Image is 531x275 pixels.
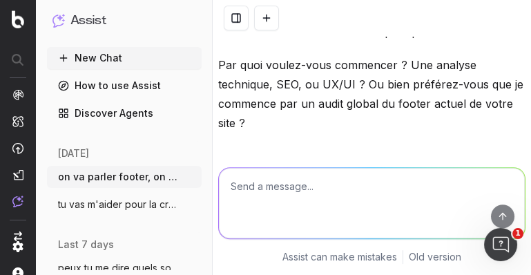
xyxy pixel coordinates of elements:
[14,231,22,241] img: Switch project
[12,241,23,252] img: Setting
[58,261,180,275] span: peux tu me dire quels sont les fiches jo
[58,146,89,160] span: [DATE]
[409,250,461,264] a: Old version
[484,228,517,261] iframe: Intercom live chat
[12,169,23,180] img: Studio
[12,10,24,28] img: Botify logo
[47,102,202,124] a: Discover Agents
[218,55,525,133] p: Par quoi voulez-vous commencer ? Une analyse technique, SEO, ou UX/UI ? Ou bien préférez-vous que...
[70,11,106,30] h1: Assist
[282,250,397,264] p: Assist can make mistakes
[12,196,23,207] img: Assist
[47,47,202,69] button: New Chat
[58,198,180,211] span: tu vas m'aider pour la création de [PERSON_NAME]
[12,142,23,154] img: Activation
[512,228,523,239] span: 1
[47,166,202,188] button: on va parler footer, on va faire une vra
[52,11,196,30] button: Assist
[12,115,23,127] img: Intelligence
[47,75,202,97] a: How to use Assist
[58,170,180,184] span: on va parler footer, on va faire une vra
[12,89,23,100] img: Analytics
[52,14,65,27] img: Assist
[58,238,114,252] span: last 7 days
[47,193,202,216] button: tu vas m'aider pour la création de [PERSON_NAME]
